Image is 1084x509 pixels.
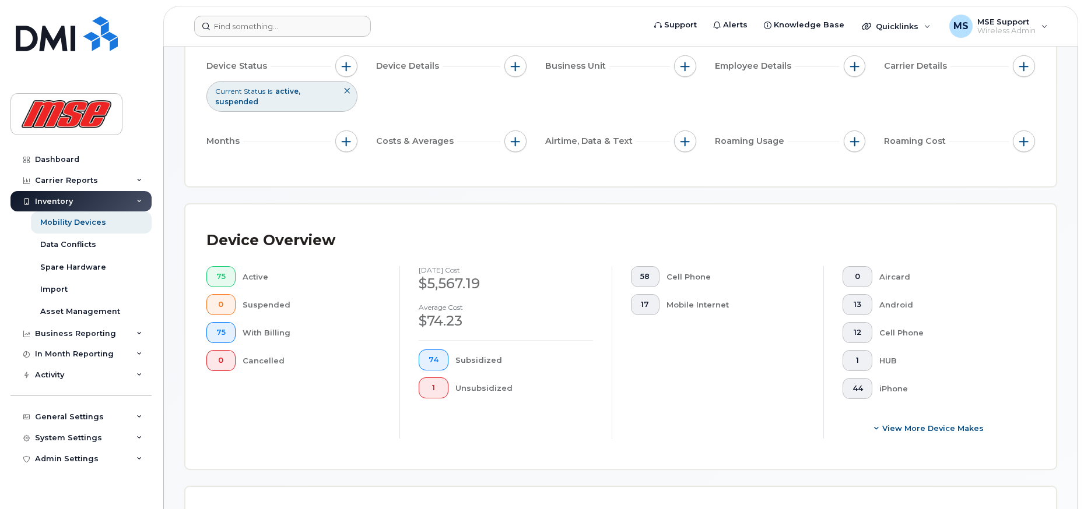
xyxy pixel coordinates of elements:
div: iPhone [879,378,1016,399]
span: active [275,87,300,96]
span: Device Status [206,60,271,72]
span: 1 [853,356,863,365]
a: Alerts [705,13,756,37]
span: Months [206,135,243,147]
div: Cell Phone [879,322,1016,343]
button: 17 [631,294,660,315]
button: 74 [419,349,448,370]
div: $74.23 [419,311,592,331]
span: Device Details [376,60,443,72]
span: 0 [216,300,226,309]
button: 44 [843,378,873,399]
button: 0 [843,266,873,287]
div: HUB [879,350,1016,371]
span: Roaming Usage [715,135,788,147]
div: Quicklinks [854,15,939,38]
span: MS [953,19,969,33]
span: 0 [216,356,226,365]
span: View More Device Makes [882,423,984,434]
button: 12 [843,322,873,343]
span: MSE Support [977,17,1036,26]
button: 1 [843,350,873,371]
div: Unsubsidized [455,377,593,398]
span: 1 [429,383,438,393]
span: 0 [853,272,863,281]
div: Android [879,294,1016,315]
span: 12 [853,328,863,337]
span: Roaming Cost [884,135,949,147]
span: Support [664,19,697,31]
input: Find something... [194,16,371,37]
div: Cell Phone [666,266,805,287]
button: 75 [206,266,236,287]
div: Mobile Internet [666,294,805,315]
div: Device Overview [206,225,335,256]
h4: [DATE] cost [419,266,592,274]
span: Employee Details [715,60,795,72]
h4: Average cost [419,303,592,311]
span: 13 [853,300,863,309]
div: Aircard [879,266,1016,287]
button: 58 [631,266,660,287]
a: Knowledge Base [756,13,853,37]
button: 0 [206,294,236,315]
span: Business Unit [545,60,609,72]
div: Active [243,266,381,287]
span: Alerts [723,19,748,31]
span: Airtime, Data & Text [545,135,636,147]
button: View More Device Makes [843,418,1016,439]
button: 75 [206,322,236,343]
div: Cancelled [243,350,381,371]
span: suspended [215,97,258,106]
span: 58 [640,272,650,281]
div: MSE Support [941,15,1056,38]
span: 17 [640,300,650,309]
span: is [268,86,272,96]
span: 75 [216,328,226,337]
span: 75 [216,272,226,281]
div: With Billing [243,322,381,343]
button: 0 [206,350,236,371]
span: Costs & Averages [376,135,457,147]
button: 1 [419,377,448,398]
span: Carrier Details [884,60,950,72]
span: 74 [429,355,438,365]
div: $5,567.19 [419,274,592,294]
span: Knowledge Base [774,19,844,31]
span: Current Status [215,86,265,96]
a: Support [646,13,705,37]
div: Suspended [243,294,381,315]
span: Quicklinks [876,22,918,31]
span: Wireless Admin [977,26,1036,36]
div: Subsidized [455,349,593,370]
span: 44 [853,384,863,393]
button: 13 [843,294,873,315]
